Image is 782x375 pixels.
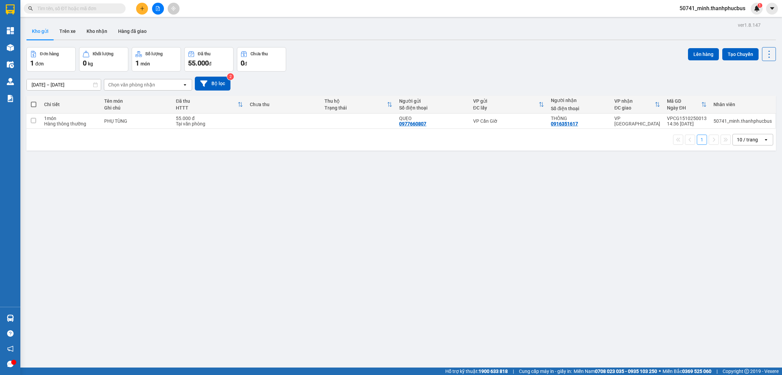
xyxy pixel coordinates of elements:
[7,346,14,352] span: notification
[168,3,180,15] button: aim
[614,98,655,104] div: VP nhận
[37,5,117,12] input: Tìm tên, số ĐT hoặc mã đơn
[754,5,760,12] img: icon-new-feature
[399,116,466,121] div: QUẸO
[769,5,775,12] span: caret-down
[44,102,98,107] div: Chi tiết
[716,368,718,375] span: |
[551,98,608,103] div: Người nhận
[399,121,426,126] div: 0977660807
[667,105,701,111] div: Ngày ĐH
[713,118,772,124] div: 50741_minh.thanhphucbus
[595,369,657,374] strong: 0708 023 035 - 0935 103 250
[614,105,655,111] div: ĐC giao
[713,102,772,107] div: Nhân viên
[104,118,169,124] div: PHỤ TÙNG
[28,6,33,11] span: search
[54,23,81,39] button: Trên xe
[26,23,54,39] button: Kho gửi
[171,6,176,11] span: aim
[250,52,268,56] div: Chưa thu
[81,23,113,39] button: Kho nhận
[209,61,211,66] span: đ
[44,116,98,121] div: 1 món
[399,98,466,104] div: Người gửi
[140,6,145,11] span: plus
[250,102,318,107] div: Chưa thu
[7,95,14,102] img: solution-icon
[551,106,608,111] div: Số điện thoại
[104,105,169,111] div: Ghi chú
[674,4,751,13] span: 50741_minh.thanhphucbus
[26,47,76,72] button: Đơn hàng1đơn
[667,98,701,104] div: Mã GD
[195,77,230,91] button: Bộ lọc
[759,3,761,8] span: 1
[152,3,164,15] button: file-add
[697,135,707,145] button: 1
[83,59,87,67] span: 0
[722,48,759,60] button: Tạo Chuyến
[758,3,762,8] sup: 1
[551,116,608,121] div: THÔNG
[688,48,719,60] button: Lên hàng
[184,47,234,72] button: Đã thu55.000đ
[104,98,169,104] div: Tên món
[667,121,707,126] div: 14:36 [DATE]
[7,61,14,68] img: warehouse-icon
[614,116,660,126] div: VP [GEOGRAPHIC_DATA]
[30,59,34,67] span: 1
[682,369,711,374] strong: 0369 525 060
[79,47,128,72] button: Khối lượng0kg
[473,98,539,104] div: VP gửi
[738,21,761,29] div: ver 1.8.147
[7,361,14,367] span: message
[188,59,209,67] span: 55.000
[473,105,539,111] div: ĐC lấy
[664,96,710,114] th: Toggle SortBy
[27,79,101,90] input: Select a date range.
[244,61,247,66] span: đ
[182,82,188,87] svg: open
[399,105,466,111] div: Số điện thoại
[237,47,286,72] button: Chưa thu0đ
[141,61,150,66] span: món
[136,3,148,15] button: plus
[145,52,163,56] div: Số lượng
[766,3,778,15] button: caret-down
[108,81,155,88] div: Chọn văn phòng nhận
[176,116,243,121] div: 55.000 đ
[321,96,396,114] th: Toggle SortBy
[155,6,160,11] span: file-add
[7,78,14,85] img: warehouse-icon
[176,98,237,104] div: Đã thu
[611,96,664,114] th: Toggle SortBy
[324,98,387,104] div: Thu hộ
[44,121,98,126] div: Hàng thông thường
[6,4,15,15] img: logo-vxr
[176,105,237,111] div: HTTT
[40,52,59,56] div: Đơn hàng
[763,137,769,142] svg: open
[7,44,14,51] img: warehouse-icon
[35,61,44,66] span: đơn
[470,96,548,114] th: Toggle SortBy
[659,370,661,373] span: ⚪️
[88,61,93,66] span: kg
[176,121,243,126] div: Tại văn phòng
[551,121,578,126] div: 0916351617
[445,368,508,375] span: Hỗ trợ kỹ thuật:
[737,136,758,143] div: 10 / trang
[113,23,152,39] button: Hàng đã giao
[574,368,657,375] span: Miền Nam
[7,315,14,322] img: warehouse-icon
[479,369,508,374] strong: 1900 633 818
[663,368,711,375] span: Miền Bắc
[135,59,139,67] span: 1
[7,27,14,34] img: dashboard-icon
[519,368,572,375] span: Cung cấp máy in - giấy in:
[513,368,514,375] span: |
[172,96,246,114] th: Toggle SortBy
[667,116,707,121] div: VPCG1510250013
[744,369,749,374] span: copyright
